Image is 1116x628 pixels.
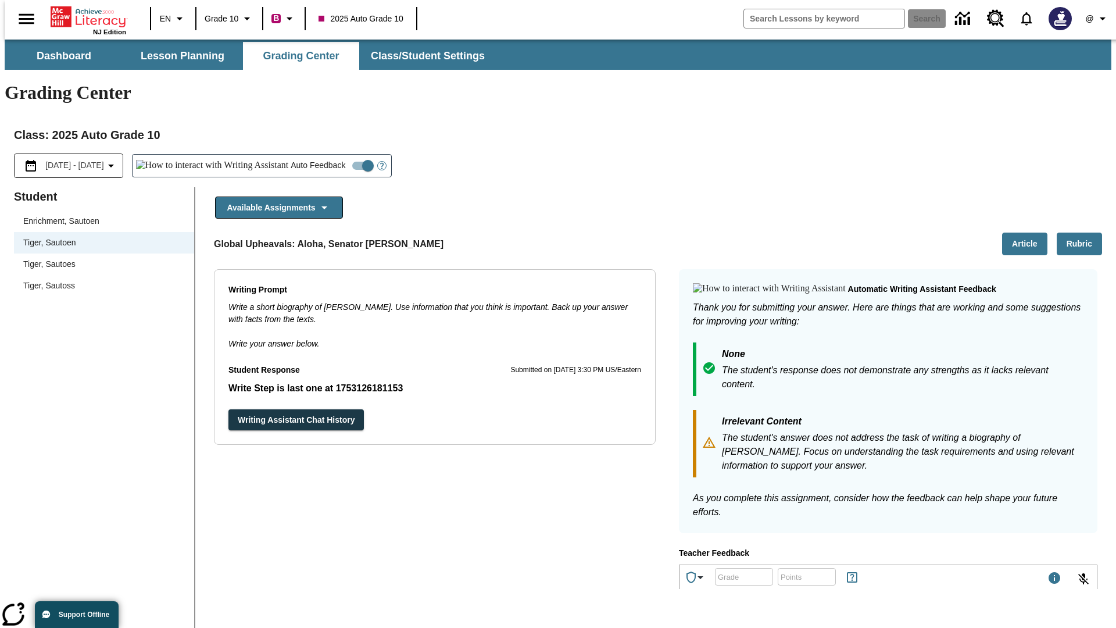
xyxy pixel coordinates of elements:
[840,566,864,589] button: Rules for Earning Points and Achievements, Will open in new tab
[948,3,980,35] a: Data Center
[19,159,118,173] button: Select the date range menu item
[1047,571,1061,587] div: Maximum 1000 characters Press Escape to exit toolbar and use left and right arrow keys to access ...
[228,364,300,377] p: Student Response
[722,363,1083,391] p: The student's response does not demonstrate any strengths as it lacks relevant content.
[373,155,391,177] button: Open Help for Writing Assistant
[215,197,343,219] button: Available Assignments
[715,568,773,586] div: Grade: Letters, numbers, %, + and - are allowed.
[510,365,641,376] p: Submitted on [DATE] 3:30 PM US/Eastern
[5,9,170,20] body: Type your response here.
[14,210,194,232] div: Enrichment, Sautoen
[291,159,345,172] span: Auto Feedback
[228,301,641,326] p: Write a short biography of [PERSON_NAME]. Use information that you think is important. Back up yo...
[23,280,185,292] span: Tiger, Sautoss
[980,3,1011,34] a: Resource Center, Will open in new tab
[848,283,996,296] p: Automatic writing assistant feedback
[23,215,185,227] span: Enrichment, Sautoen
[5,40,1111,70] div: SubNavbar
[722,347,1083,363] p: None
[51,5,126,28] a: Home
[722,431,1083,473] p: The student's answer does not address the task of writing a biography of [PERSON_NAME]. Focus on ...
[1042,3,1079,34] button: Select a new avatar
[160,13,171,25] span: EN
[35,601,119,628] button: Support Offline
[45,159,104,172] span: [DATE] - [DATE]
[693,283,846,295] img: How to interact with Writing Assistant
[1002,233,1047,255] button: Article, Will open in new tab
[228,326,641,350] p: Write your answer below.
[14,275,194,297] div: Tiger, Sautoss
[778,561,836,592] input: Points: Must be equal to or less than 25.
[243,42,359,70] button: Grading Center
[5,82,1111,104] h1: Grading Center
[679,566,712,589] button: Achievements
[59,611,109,619] span: Support Offline
[93,28,126,35] span: NJ Edition
[9,2,44,36] button: Open side menu
[228,409,364,431] button: Writing Assistant Chat History
[1049,7,1072,30] img: Avatar
[14,232,194,254] div: Tiger, Sautoen
[14,126,1102,144] h2: Class : 2025 Auto Grade 10
[679,547,1097,560] p: Teacher Feedback
[778,568,836,586] div: Points: Must be equal to or less than 25.
[228,284,641,297] p: Writing Prompt
[1057,233,1102,255] button: Rubric, Will open in new tab
[273,11,279,26] span: B
[1085,13,1093,25] span: @
[228,381,641,395] p: Write Step is last one at 1753126181153
[362,42,494,70] button: Class/Student Settings
[744,9,904,28] input: search field
[715,561,773,592] input: Grade: Letters, numbers, %, + and - are allowed.
[6,42,122,70] button: Dashboard
[104,159,118,173] svg: Collapse Date Range Filter
[228,381,641,395] p: Student Response
[155,8,192,29] button: Language: EN, Select a language
[214,237,443,251] p: Global Upheavals: Aloha, Senator [PERSON_NAME]
[693,301,1083,329] p: Thank you for submitting your answer. Here are things that are working and some suggestions for i...
[14,187,194,206] p: Student
[200,8,259,29] button: Grade: Grade 10, Select a grade
[267,8,301,29] button: Boost Class color is violet red. Change class color
[14,254,194,275] div: Tiger, Sautoes
[136,160,289,172] img: How to interact with Writing Assistant
[5,42,495,70] div: SubNavbar
[23,258,185,270] span: Tiger, Sautoes
[693,491,1083,519] p: As you complete this assignment, consider how the feedback can help shape your future efforts.
[205,13,238,25] span: Grade 10
[124,42,241,70] button: Lesson Planning
[722,415,1083,431] p: Irrelevant Content
[51,4,126,35] div: Home
[23,237,185,249] span: Tiger, Sautoen
[319,13,403,25] span: 2025 Auto Grade 10
[1011,3,1042,34] a: Notifications
[1069,565,1097,593] button: Click to activate and allow voice recognition
[1079,8,1116,29] button: Profile/Settings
